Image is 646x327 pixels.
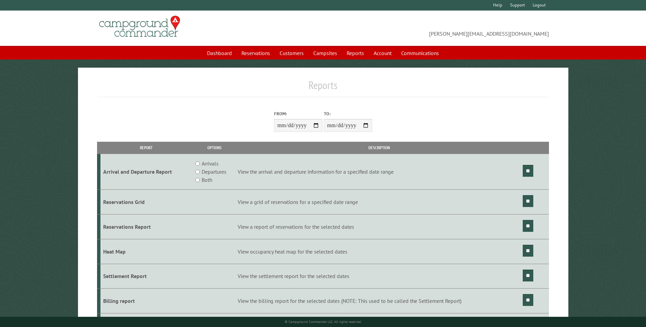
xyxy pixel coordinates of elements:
[203,47,236,59] a: Dashboard
[237,190,522,214] td: View a grid of reservations for a specified date range
[237,142,522,154] th: Description
[100,190,192,214] td: Reservations Grid
[237,239,522,264] td: View occupancy heat map for the selected dates
[100,264,192,289] td: Settlement Report
[343,47,368,59] a: Reports
[97,13,182,40] img: Campground Commander
[275,47,308,59] a: Customers
[323,19,549,38] span: [PERSON_NAME][EMAIL_ADDRESS][DOMAIN_NAME]
[274,110,322,117] label: From:
[237,47,274,59] a: Reservations
[100,214,192,239] td: Reservations Report
[202,176,212,184] label: Both
[397,47,443,59] a: Communications
[237,264,522,289] td: View the settlement report for the selected dates
[100,239,192,264] td: Heat Map
[309,47,341,59] a: Campsites
[237,214,522,239] td: View a report of reservations for the selected dates
[192,142,236,154] th: Options
[324,110,372,117] label: To:
[369,47,396,59] a: Account
[285,320,362,324] small: © Campground Commander LLC. All rights reserved.
[97,79,549,97] h1: Reports
[100,289,192,313] td: Billing report
[100,142,192,154] th: Report
[100,154,192,190] td: Arrival and Departure Report
[202,159,219,168] label: Arrivals
[237,154,522,190] td: View the arrival and departure information for a specified date range
[202,168,226,176] label: Departures
[237,289,522,313] td: View the billing report for the selected dates (NOTE: This used to be called the Settlement Report)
